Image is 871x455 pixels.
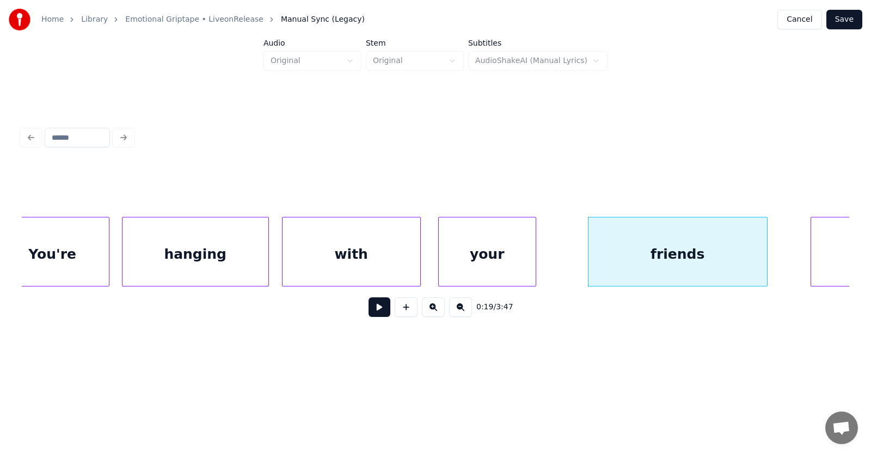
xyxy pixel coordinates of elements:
[41,14,64,25] a: Home
[125,14,263,25] a: Emotional Griptape • LiveonRelease
[41,14,365,25] nav: breadcrumb
[476,302,502,313] div: /
[81,14,108,25] a: Library
[468,39,608,47] label: Subtitles
[281,14,365,25] span: Manual Sync (Legacy)
[476,302,493,313] span: 0:19
[263,39,361,47] label: Audio
[9,9,30,30] img: youka
[777,10,821,29] button: Cancel
[366,39,464,47] label: Stem
[826,10,862,29] button: Save
[496,302,513,313] span: 3:47
[825,412,858,444] div: Open chat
